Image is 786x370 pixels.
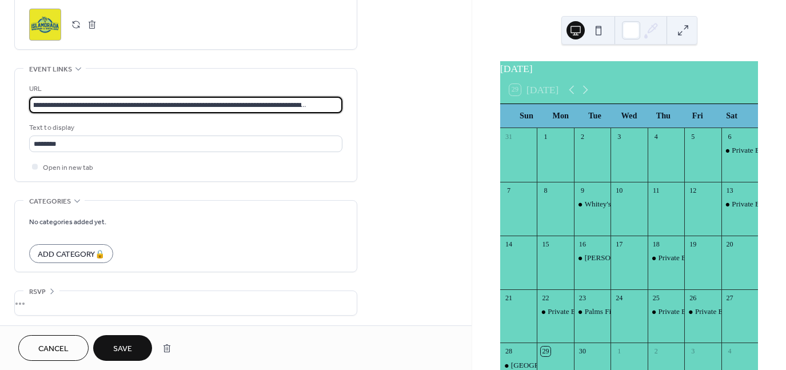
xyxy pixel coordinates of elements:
[658,253,699,263] div: Private Event
[574,307,611,317] div: Palms Fish Camp 6 pm
[29,196,71,208] span: Categories
[648,253,684,263] div: Private Event
[29,9,61,41] div: ;
[541,239,550,249] div: 15
[732,145,772,156] div: Private Event
[688,239,698,249] div: 19
[504,347,514,356] div: 28
[113,343,132,355] span: Save
[578,104,612,128] div: Tue
[688,185,698,195] div: 12
[651,347,661,356] div: 2
[541,185,550,195] div: 8
[721,199,758,209] div: Private Event
[509,104,544,128] div: Sun
[695,307,736,317] div: Private Event
[29,63,72,75] span: Event links
[577,132,587,141] div: 2
[504,293,514,303] div: 21
[29,286,46,298] span: RSVP
[15,291,357,315] div: •••
[615,293,624,303] div: 24
[615,347,624,356] div: 1
[541,132,550,141] div: 1
[504,185,514,195] div: 7
[615,239,624,249] div: 17
[577,239,587,249] div: 16
[688,293,698,303] div: 26
[725,239,735,249] div: 20
[577,293,587,303] div: 23
[646,104,680,128] div: Thu
[684,307,721,317] div: Private Event
[574,253,611,263] div: Donovan's
[43,162,93,174] span: Open in new tab
[732,199,772,209] div: Private Event
[504,132,514,141] div: 31
[585,199,646,209] div: Whitey's Fish Camp
[715,104,749,128] div: Sat
[648,307,684,317] div: Private Event
[651,293,661,303] div: 25
[585,307,655,317] div: Palms Fish Camp 6 pm
[504,239,514,249] div: 14
[680,104,715,128] div: Fri
[612,104,647,128] div: Wed
[688,347,698,356] div: 3
[725,293,735,303] div: 27
[688,132,698,141] div: 5
[651,239,661,249] div: 18
[548,307,588,317] div: Private Event
[544,104,578,128] div: Mon
[577,347,587,356] div: 30
[541,293,550,303] div: 22
[38,343,69,355] span: Cancel
[577,185,587,195] div: 9
[615,185,624,195] div: 10
[500,61,758,76] div: [DATE]
[721,145,758,156] div: Private Event
[18,335,89,361] button: Cancel
[725,132,735,141] div: 6
[615,132,624,141] div: 3
[651,185,661,195] div: 11
[541,347,550,356] div: 29
[574,199,611,209] div: Whitey's Fish Camp
[29,216,106,228] span: No categories added yet.
[29,83,340,95] div: URL
[585,253,645,263] div: [PERSON_NAME]
[93,335,152,361] button: Save
[651,132,661,141] div: 4
[29,122,340,134] div: Text to display
[725,185,735,195] div: 13
[537,307,573,317] div: Private Event
[725,347,735,356] div: 4
[658,307,699,317] div: Private Event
